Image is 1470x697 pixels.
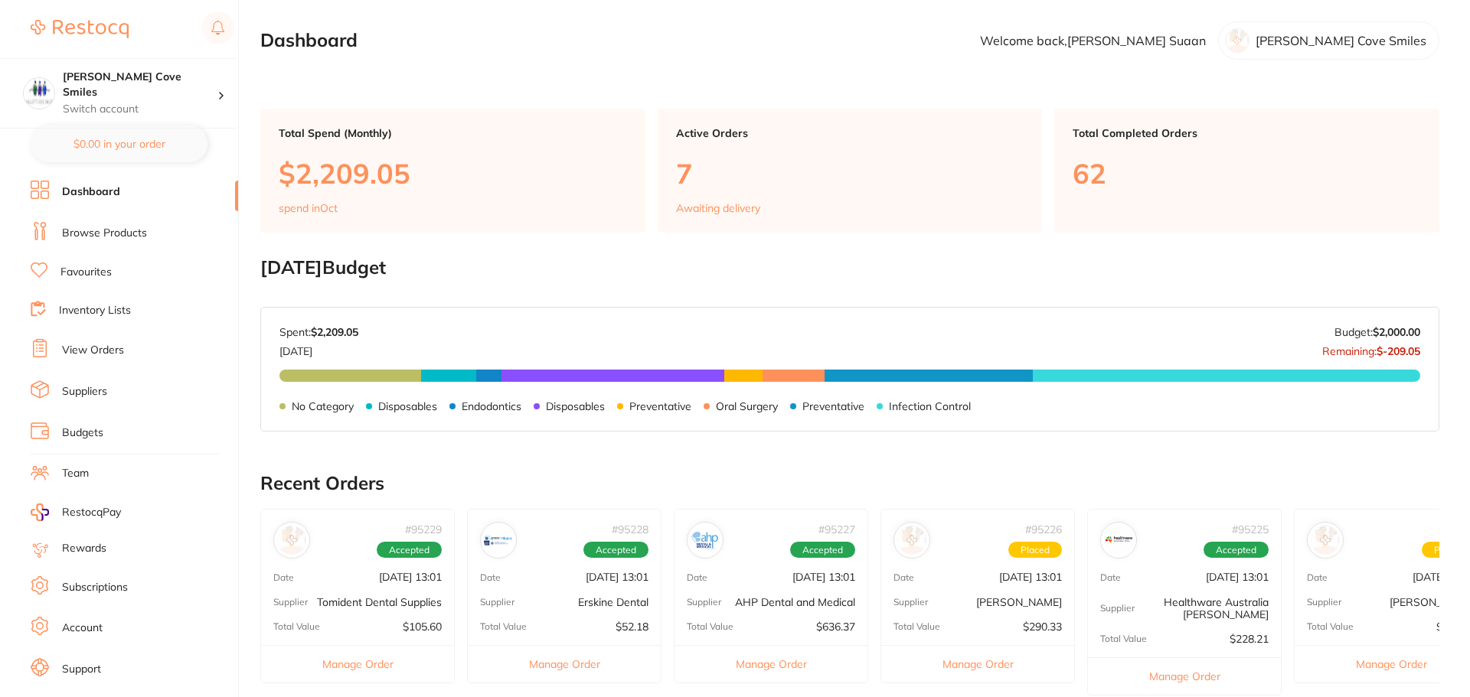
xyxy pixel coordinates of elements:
a: Total Completed Orders62 [1054,109,1439,233]
button: Manage Order [261,645,454,682]
p: Date [893,572,914,583]
p: Oral Surgery [716,400,778,412]
p: # 95229 [405,523,442,536]
a: Budgets [62,425,103,441]
p: Welcome back, [PERSON_NAME] Suaan [980,34,1206,47]
p: Budget: [1334,326,1420,338]
p: Supplier [893,597,928,607]
p: [DATE] 13:01 [586,571,648,583]
p: Active Orders [676,127,1024,139]
span: RestocqPay [62,505,121,520]
img: Adam Dental [897,526,926,555]
p: Date [1307,572,1328,583]
p: Total Value [687,621,733,632]
a: Favourites [60,265,112,280]
button: Manage Order [675,645,867,682]
span: Accepted [790,542,855,559]
p: spend in Oct [279,202,338,214]
a: Inventory Lists [59,303,131,318]
span: Placed [1008,542,1062,559]
a: Browse Products [62,226,147,241]
p: [DATE] 13:01 [379,571,442,583]
img: Healthware Australia Ridley [1104,526,1133,555]
p: Total Completed Orders [1073,127,1421,139]
p: No Category [292,400,354,412]
p: Erskine Dental [578,596,648,608]
p: [DATE] 13:01 [792,571,855,583]
img: Henry Schein Halas [1311,526,1340,555]
p: # 95226 [1025,523,1062,536]
a: RestocqPay [31,503,121,521]
p: [DATE] [279,339,358,357]
a: Subscriptions [62,580,128,595]
p: $290.33 [1023,620,1062,633]
p: $52.18 [616,620,648,633]
p: $2,209.05 [279,158,627,189]
a: Team [62,466,89,481]
strong: $2,000.00 [1373,325,1420,339]
button: Manage Order [468,645,661,682]
a: Active Orders7Awaiting delivery [658,109,1043,233]
p: # 95227 [818,523,855,536]
a: Total Spend (Monthly)$2,209.05spend inOct [260,109,645,233]
p: Date [480,572,501,583]
span: Accepted [377,542,442,559]
p: Supplier [1100,603,1135,614]
h2: Dashboard [260,30,358,51]
p: Total Value [1307,621,1354,632]
p: Supplier [687,597,721,607]
p: 62 [1073,158,1421,189]
p: Switch account [63,102,217,117]
p: Infection Control [889,400,971,412]
button: Manage Order [881,645,1074,682]
a: Support [62,662,101,677]
p: Endodontics [462,400,521,412]
img: Hallett Cove Smiles [24,78,54,109]
p: Disposables [378,400,437,412]
p: Healthware Australia [PERSON_NAME] [1135,596,1269,620]
p: # 95228 [612,523,648,536]
p: Date [273,572,294,583]
p: $636.37 [816,620,855,633]
p: Total Value [1100,633,1147,644]
img: RestocqPay [31,503,49,521]
button: $0.00 in your order [31,125,207,162]
h2: [DATE] Budget [260,257,1439,278]
p: Awaiting delivery [676,202,760,214]
span: Accepted [1204,542,1269,559]
p: Date [1100,572,1121,583]
p: [DATE] 13:01 [999,571,1062,583]
strong: $-209.05 [1377,344,1420,358]
a: Suppliers [62,384,107,399]
a: Account [62,620,103,636]
a: View Orders [62,343,124,358]
img: Erskine Dental [484,526,513,555]
h4: Hallett Cove Smiles [63,70,217,99]
span: Accepted [583,542,648,559]
p: Total Value [480,621,527,632]
p: Preventative [802,400,864,412]
p: 7 [676,158,1024,189]
p: [PERSON_NAME] [976,596,1062,608]
img: Restocq Logo [31,20,129,38]
button: Manage Order [1088,657,1281,695]
p: [DATE] 13:01 [1206,571,1269,583]
p: Tomident Dental Supplies [317,596,442,608]
a: Dashboard [62,184,120,200]
p: Total Value [893,621,940,632]
p: Total Value [273,621,320,632]
p: Supplier [1307,597,1341,607]
p: $105.60 [403,620,442,633]
p: Supplier [273,597,308,607]
img: AHP Dental and Medical [691,526,720,555]
p: $228.21 [1230,633,1269,645]
p: Preventative [629,400,691,412]
strong: $2,209.05 [311,325,358,339]
p: Supplier [480,597,514,607]
a: Restocq Logo [31,11,129,47]
img: Tomident Dental Supplies [277,526,306,555]
p: AHP Dental and Medical [735,596,855,608]
p: # 95225 [1232,523,1269,536]
p: [PERSON_NAME] Cove Smiles [1256,34,1426,47]
p: Remaining: [1322,339,1420,357]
